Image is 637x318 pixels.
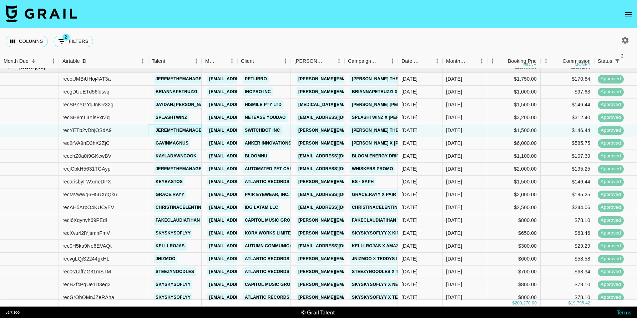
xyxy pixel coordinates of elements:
div: $800.00 [487,214,541,227]
button: Sort [324,56,334,66]
button: Sort [165,56,175,66]
a: [PERSON_NAME][EMAIL_ADDRESS][PERSON_NAME][PERSON_NAME][DOMAIN_NAME] [297,139,486,148]
div: © Grail Talent [301,309,335,316]
div: recSH8mL3YlsFxrZq [62,114,110,121]
button: Menu [48,56,59,66]
div: Jun '25 [446,268,462,275]
div: 4/17/2025 [401,152,418,160]
div: $3,200.00 [487,111,541,124]
div: $1,100.00 [487,150,541,163]
a: [EMAIL_ADDRESS][DOMAIN_NAME] [207,75,287,84]
div: Airtable ID [62,54,86,68]
div: $2,000.00 [487,188,541,201]
a: [EMAIL_ADDRESS][DOMAIN_NAME] [207,229,287,238]
div: $63.46 [541,227,594,240]
a: [PERSON_NAME][EMAIL_ADDRESS][DOMAIN_NAME] [297,126,413,135]
div: Jun '25 [446,255,462,262]
div: $1,500.00 [487,99,541,111]
div: Talent [152,54,165,68]
div: 203,270.00 [515,300,537,306]
div: Client [241,54,254,68]
a: [PERSON_NAME].[PERSON_NAME] hismile [350,100,447,109]
a: [PERSON_NAME][EMAIL_ADDRESS][PERSON_NAME][DOMAIN_NAME] [297,216,450,225]
button: Menu [541,56,551,66]
div: 5/7/2025 [401,114,418,121]
div: $ [512,300,515,306]
div: Jun '25 [446,294,462,301]
div: Booker [291,54,344,68]
a: Automated Pet Care Products, LLC [243,165,334,173]
div: Campaign (Type) [348,54,377,68]
div: recehZ0a0t9GKcwBV [62,152,111,160]
div: Month Due [446,54,466,68]
div: $650.00 [487,227,541,240]
span: approved [598,166,624,172]
span: approved [598,114,624,121]
div: 6/19/2025 [401,268,418,275]
div: recAH5ArpO4KUCyEV [62,204,114,211]
a: Atlantic Records [243,177,291,186]
div: Jun '25 [446,114,462,121]
button: Menu [387,56,398,66]
span: approved [598,268,624,275]
a: [EMAIL_ADDRESS][DOMAIN_NAME] [297,203,376,212]
a: Atlantic Records [243,267,291,276]
div: $1,500.00 [487,176,541,188]
div: Date Created [398,54,443,68]
div: $58.58 [541,253,594,266]
a: Petlibro [243,75,269,84]
div: $1,000.00 [487,86,541,99]
a: Christinacelentino X [PERSON_NAME] [350,203,445,212]
div: Jun '25 [446,75,462,82]
a: Skyskysoflyy X New Friends [350,280,425,289]
a: [EMAIL_ADDRESS][DOMAIN_NAME] [207,267,287,276]
span: approved [598,140,624,147]
a: [EMAIL_ADDRESS][DOMAIN_NAME] [207,203,287,212]
div: $300.00 [487,240,541,253]
div: Airtable ID [59,54,148,68]
div: money [575,62,591,67]
a: keybastos [154,177,184,186]
div: 3/28/2025 [401,75,418,82]
span: approved [598,153,624,160]
a: Terms [617,309,631,316]
div: $195.25 [541,188,594,201]
a: grace.rayy [154,190,186,199]
span: approved [598,101,624,108]
a: Splashtwinz X [PERSON_NAME] [350,113,427,122]
a: [EMAIL_ADDRESS][DOMAIN_NAME] [207,100,287,109]
a: [EMAIL_ADDRESS][DOMAIN_NAME] [297,152,376,161]
a: [MEDICAL_DATA][EMAIL_ADDRESS][PERSON_NAME][DOMAIN_NAME] [297,100,450,109]
a: Kelllrojas X Amazon [350,242,407,251]
div: 6/5/2025 [401,281,418,288]
div: 7/3/2025 [401,127,418,134]
div: $107.39 [541,150,594,163]
a: Atlantic Records [243,254,291,263]
button: Show filters [54,36,93,47]
img: Grail Talent [6,5,77,22]
button: Menu [280,56,291,66]
div: Jun '25 [446,152,462,160]
div: recvgLQjS2244gxHL [62,255,110,262]
div: recXvu42lYjsmnFmV [62,229,110,237]
span: approved [598,191,624,198]
a: [PERSON_NAME] The Manager X Petlibro [350,75,451,84]
button: Menu [137,56,148,66]
a: Whiskers Promo [350,165,395,173]
a: [PERSON_NAME] The Manager X Switchbot [350,126,456,135]
div: $78.10 [541,278,594,291]
a: jnizmoo [154,254,177,263]
a: jeremythemanager [154,165,207,173]
div: Booking Price [508,54,539,68]
a: [EMAIL_ADDRESS][DOMAIN_NAME] [207,126,287,135]
button: Show filters [612,56,622,66]
div: Jun '25 [446,88,462,95]
div: Date Created [401,54,422,68]
div: recSPZYGYqJnKR32g [62,101,113,108]
a: [PERSON_NAME][EMAIL_ADDRESS][DOMAIN_NAME] [297,280,413,289]
span: approved [598,243,624,249]
div: Month Due [4,54,29,68]
a: [PERSON_NAME][EMAIL_ADDRESS][PERSON_NAME][DOMAIN_NAME] [297,267,450,276]
span: approved [598,127,624,134]
a: Jnizmoo X Teddys Ipad [350,254,408,263]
